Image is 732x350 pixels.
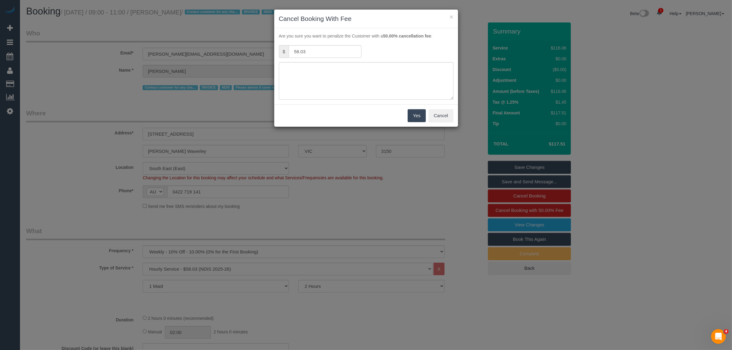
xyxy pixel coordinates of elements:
button: Cancel [429,109,453,122]
sui-modal: Cancel Booking With Fee [274,10,458,127]
p: Are you sure you want to penalize the Customer with a : [279,33,453,39]
h3: Cancel Booking With Fee [279,14,453,23]
button: Yes [408,109,425,122]
strong: 50.00% cancellation fee [383,34,431,38]
span: 4 [724,329,729,334]
span: $ [279,45,289,58]
iframe: Intercom live chat [711,329,726,344]
button: × [449,14,453,20]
